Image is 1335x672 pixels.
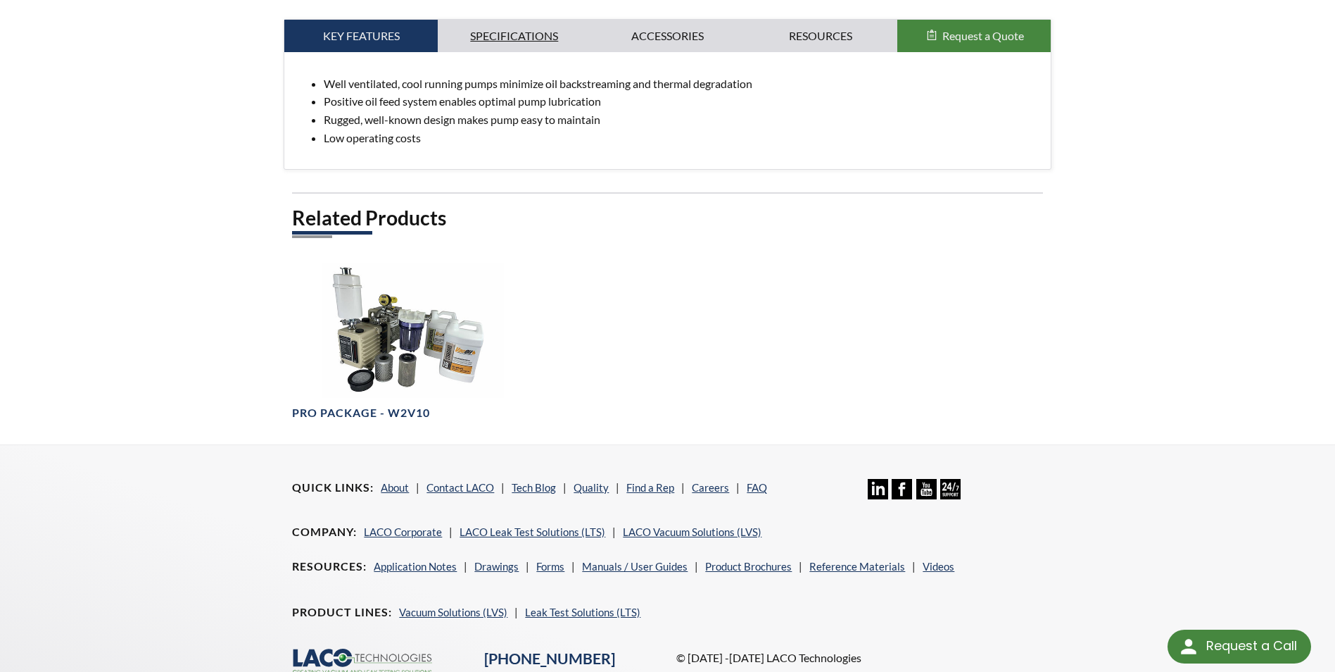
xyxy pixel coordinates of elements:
a: LACO Vacuum Solutions (LVS) [623,525,761,538]
a: Resources [744,20,897,52]
a: Vacuum Solutions (LVS) [399,606,507,618]
h4: Resources [292,559,367,574]
a: 24/7 Support [940,489,961,502]
li: Positive oil feed system enables optimal pump lubrication [324,92,1039,111]
a: [PHONE_NUMBER] [484,649,615,668]
span: Request a Quote [942,29,1024,42]
h2: Related Products [292,205,1042,231]
a: Product Brochures [705,560,792,573]
img: round button [1177,635,1200,658]
a: Find a Rep [626,481,674,494]
a: Leak Test Solutions (LTS) [525,606,640,618]
p: © [DATE] -[DATE] LACO Technologies [676,649,1043,667]
a: Forms [536,560,564,573]
a: Accessories [591,20,745,52]
img: 24/7 Support Icon [940,479,961,499]
a: Quality [574,481,609,494]
a: Manuals / User Guides [582,560,688,573]
h4: Quick Links [292,480,374,495]
a: Careers [692,481,729,494]
a: FAQ [747,481,767,494]
a: LACO Leak Test Solutions (LTS) [460,525,605,538]
h4: Pro Package - W2V10 [292,406,430,421]
a: About [381,481,409,494]
div: Request a Call [1168,630,1311,664]
a: Tech Blog [512,481,556,494]
h4: Product Lines [292,605,392,620]
a: Contact LACO [426,481,494,494]
a: Specifications [438,20,591,52]
a: Application Notes [374,560,457,573]
a: Drawings [474,560,519,573]
li: Low operating costs [324,129,1039,147]
a: W2V10 Vacuum Pump with Oil And Filter Options imagePro Package - W2V10 [292,263,533,421]
a: Reference Materials [809,560,905,573]
a: Key Features [284,20,438,52]
a: Videos [923,560,954,573]
button: Request a Quote [897,20,1051,52]
h4: Company [292,525,357,540]
div: Request a Call [1206,630,1297,662]
li: Rugged, well-known design makes pump easy to maintain [324,111,1039,129]
a: LACO Corporate [364,525,442,538]
li: Well ventilated, cool running pumps minimize oil backstreaming and thermal degradation [324,75,1039,93]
